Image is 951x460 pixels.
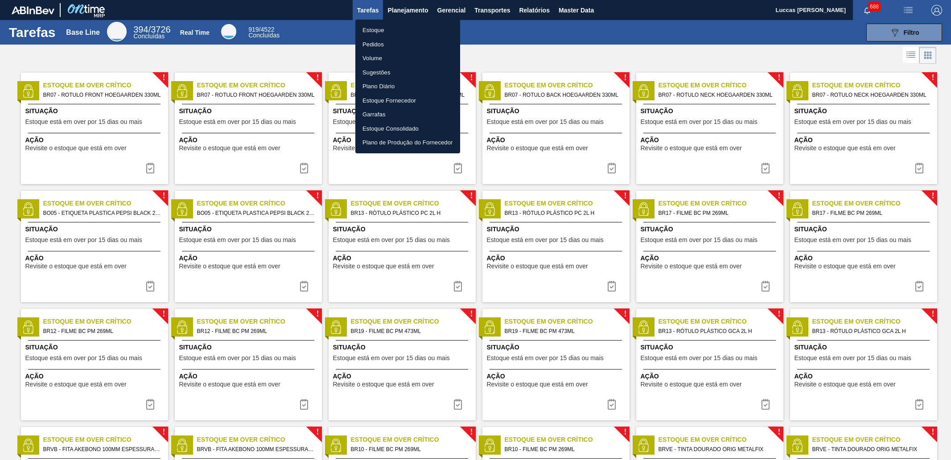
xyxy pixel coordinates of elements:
[355,94,460,108] a: Estoque Fornecedor
[355,23,460,37] a: Estoque
[355,66,460,80] a: Sugestões
[355,51,460,66] a: Volume
[355,37,460,52] a: Pedidos
[355,79,460,94] a: Plano Diário
[355,107,460,122] a: Garrafas
[355,136,460,150] a: Plano de Produção do Fornecedor
[355,122,460,136] a: Estoque Consolidado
